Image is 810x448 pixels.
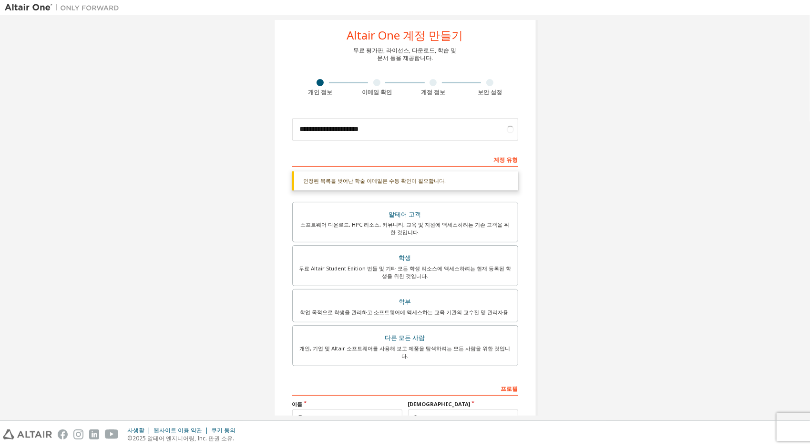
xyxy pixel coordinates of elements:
div: 웹사이트 이용 약관 [154,427,211,434]
div: 알테어 고객 [298,208,512,221]
img: linkedin.svg [89,429,99,439]
div: 쿠키 동의 [211,427,241,434]
div: 학부 [298,295,512,309]
div: 소프트웨어 다운로드, HPC 리소스, 커뮤니티, 교육 및 지원에 액세스하려는 기존 고객을 위한 것입니다. [298,221,512,236]
div: 계정 정보 [405,89,462,96]
div: 무료 Altair Student Edition 번들 및 기타 모든 학생 리소스에 액세스하려는 현재 등록된 학생을 위한 것입니다. [298,265,512,280]
p: © [127,434,241,442]
div: 학업 목적으로 학생을 관리하고 소프트웨어에 액세스하는 교육 기관의 교수진 및 관리자용. [298,309,512,316]
font: 2025 알테어 엔지니어링, Inc. 판권 소유. [133,434,234,442]
div: Altair One 계정 만들기 [347,30,463,41]
img: instagram.svg [73,429,83,439]
img: facebook.svg [58,429,68,439]
img: altair_logo.svg [3,429,52,439]
img: 알테어 원 [5,3,124,12]
label: 이름 [292,400,402,408]
div: 다른 모든 사람 [298,331,512,345]
div: 학생 [298,251,512,265]
div: 보안 설정 [461,89,518,96]
div: 무료 평가판, 라이선스, 다운로드, 학습 및 문서 등을 제공합니다. [354,47,457,62]
div: 프로필 [292,380,518,396]
label: [DEMOGRAPHIC_DATA] [408,400,518,408]
div: 사생활 [127,427,154,434]
div: 이메일 확인 [349,89,405,96]
div: 인정된 목록을 벗어난 학술 이메일은 수동 확인이 필요합니다. [292,171,518,190]
img: youtube.svg [105,429,119,439]
div: 개인, 기업 및 Altair 소프트웨어를 사용해 보고 제품을 탐색하려는 모든 사람을 위한 것입니다. [298,345,512,360]
div: 개인 정보 [292,89,349,96]
div: 계정 유형 [292,151,518,167]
